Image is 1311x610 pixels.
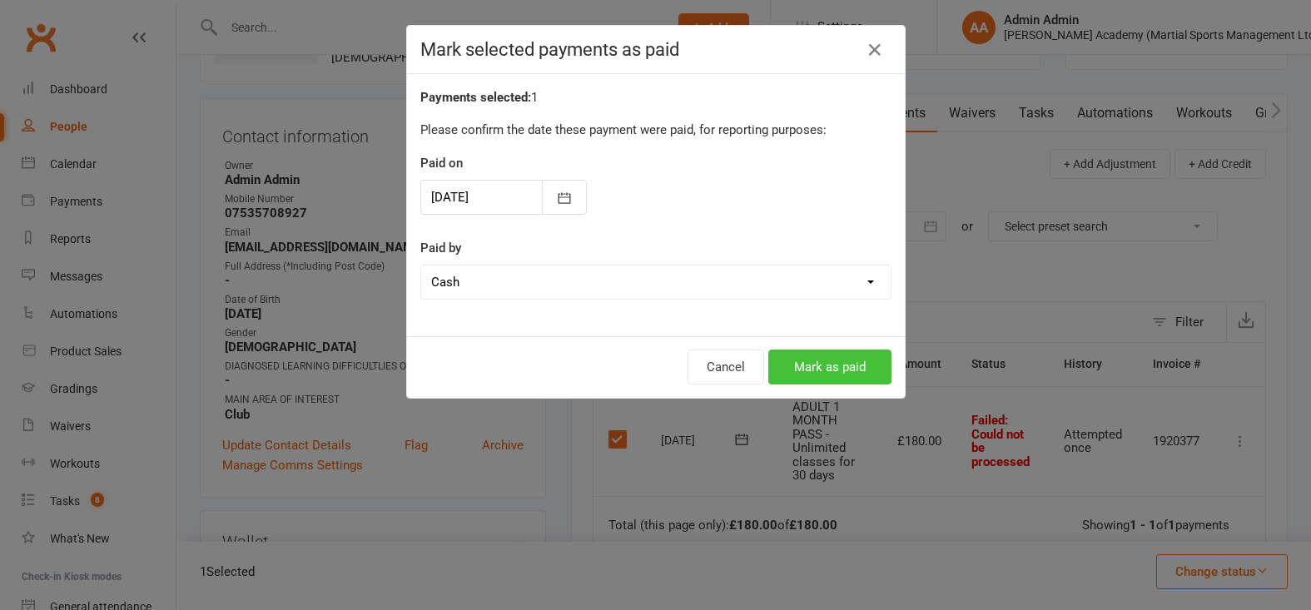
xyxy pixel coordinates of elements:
div: 1 [420,87,891,107]
label: Paid on [420,153,463,173]
p: Please confirm the date these payment were paid, for reporting purposes: [420,120,891,140]
label: Paid by [420,238,461,258]
button: Close [862,37,888,63]
h4: Mark selected payments as paid [420,39,891,60]
strong: Payments selected: [420,90,531,105]
button: Mark as paid [768,350,891,384]
button: Cancel [688,350,764,384]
